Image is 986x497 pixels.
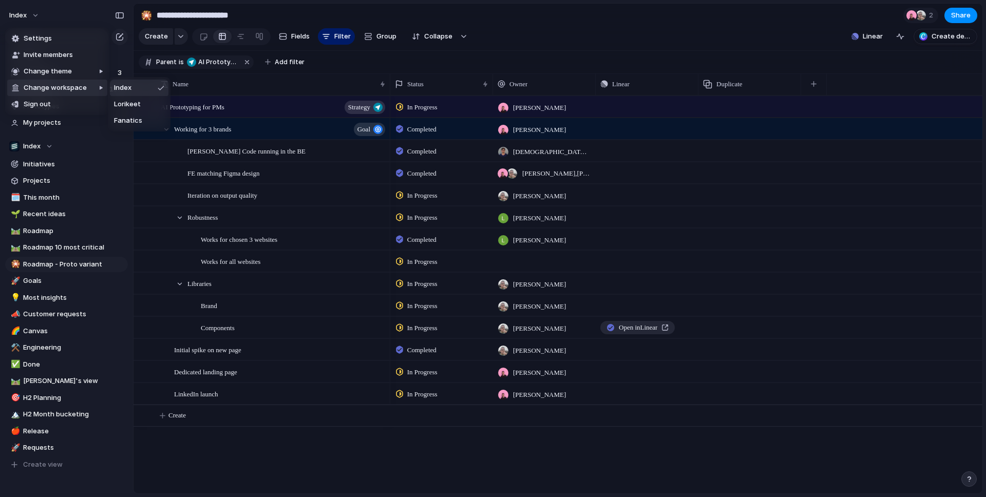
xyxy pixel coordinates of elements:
[24,50,73,60] span: Invite members
[24,83,87,93] span: Change workspace
[24,99,51,109] span: Sign out
[24,33,52,44] span: Settings
[114,116,142,126] span: Fanatics
[114,99,141,109] span: Lorikeet
[114,83,131,93] span: Index
[24,66,72,77] span: Change theme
